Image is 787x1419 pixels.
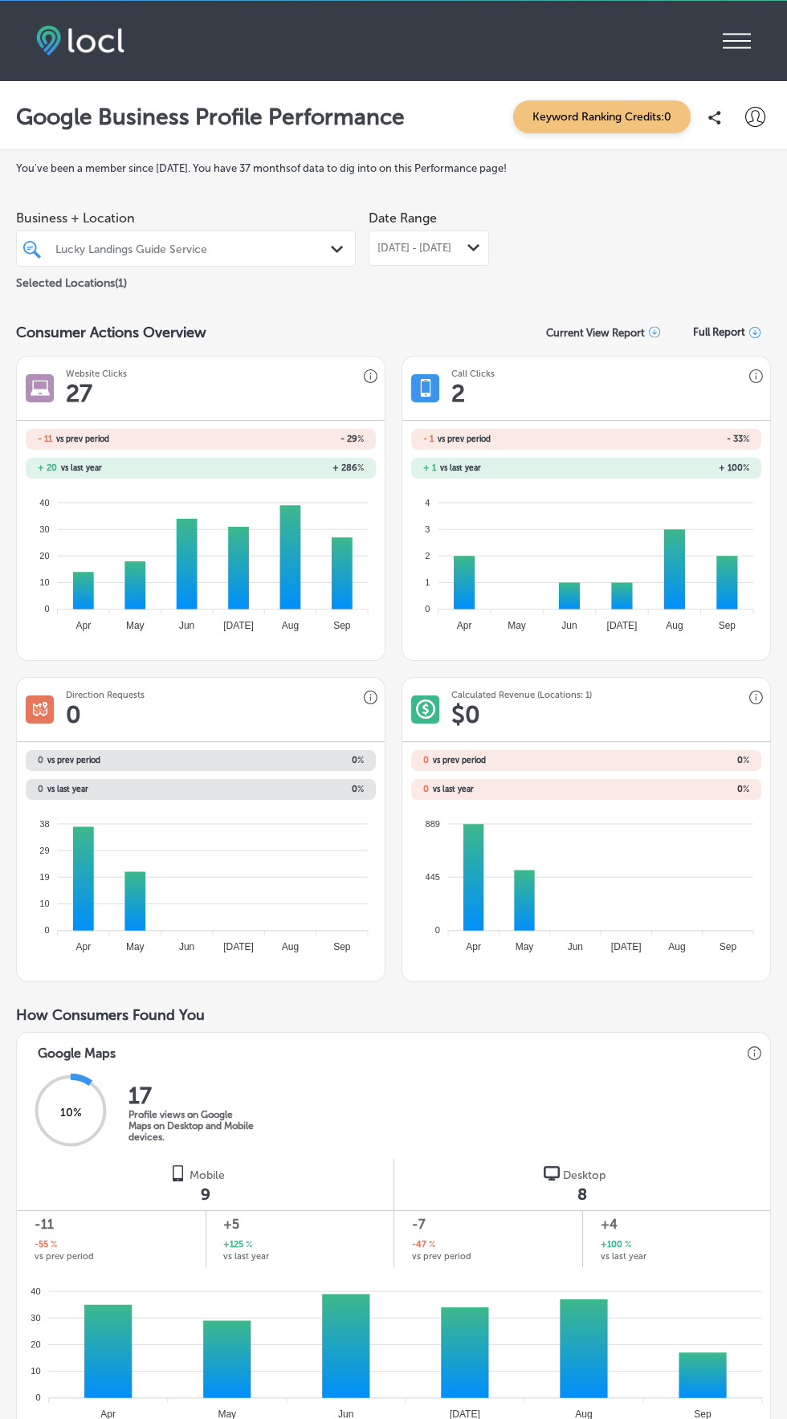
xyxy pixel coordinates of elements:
tspan: 38 [40,818,50,828]
tspan: Aug [282,619,299,630]
span: % [243,1238,252,1252]
span: vs prev period [47,756,100,765]
span: vs last year [601,1252,646,1261]
h2: + 286 [201,463,364,473]
span: % [357,463,364,473]
label: Date Range [369,210,437,226]
span: vs last year [47,785,88,793]
tspan: Apr [466,940,481,952]
h2: +100 [601,1238,631,1252]
span: % [743,463,749,473]
span: Consumer Actions Overview [16,324,206,341]
tspan: 30 [31,1313,40,1323]
tspan: 0 [45,925,50,935]
tspan: 4 [425,497,430,507]
h3: Website Clicks [66,368,127,379]
span: 10 % [60,1106,82,1119]
tspan: 20 [40,551,50,561]
h2: - 33 [586,434,749,444]
h2: 0 [423,755,429,765]
tspan: 3 [425,524,430,534]
tspan: May [126,619,145,630]
span: vs last year [223,1252,269,1261]
h1: $ 0 [451,700,480,729]
span: vs prev period [35,1252,94,1261]
h2: + 20 [38,463,57,473]
span: Keyword Ranking Credits: 0 [513,100,691,133]
tspan: Sep [333,619,351,630]
tspan: 29 [40,846,50,855]
tspan: 889 [426,818,440,828]
tspan: 0 [435,925,440,935]
span: 8 [577,1185,587,1204]
tspan: 40 [40,497,50,507]
img: fda3e92497d09a02dc62c9cd864e3231.png [36,26,124,55]
h2: -47 [412,1238,435,1252]
tspan: Aug [575,1408,592,1419]
span: vs last year [61,464,102,472]
span: vs prev period [433,756,486,765]
span: % [426,1238,435,1252]
h2: 17 [128,1083,257,1109]
tspan: 40 [31,1286,40,1295]
p: Profile views on Google Maps on Desktop and Mobile devices. [128,1109,257,1143]
span: % [622,1238,631,1252]
span: +5 [223,1215,376,1234]
tspan: Sep [719,619,736,630]
span: % [357,784,364,794]
tspan: 10 [40,899,50,908]
tspan: 0 [425,604,430,614]
h2: +125 [223,1238,252,1252]
h2: 0 [38,755,43,765]
span: vs last year [433,785,474,793]
span: % [48,1238,57,1252]
span: -11 [35,1215,188,1234]
tspan: Sep [720,940,737,952]
span: vs prev period [56,435,109,443]
span: 9 [201,1185,210,1204]
span: [DATE] - [DATE] [377,242,451,255]
span: % [743,434,749,444]
p: Current View Report [546,327,645,339]
h1: 0 [66,700,81,729]
tspan: [DATE] [223,619,254,630]
tspan: Aug [282,940,299,952]
tspan: Apr [76,940,92,952]
h3: Call Clicks [451,368,495,379]
img: logo [170,1165,186,1181]
span: Desktop [563,1168,606,1182]
img: logo [544,1165,560,1181]
tspan: Aug [668,940,685,952]
tspan: 20 [31,1339,40,1349]
span: Business + Location [16,210,356,226]
tspan: Jun [568,940,583,952]
tspan: Jun [561,619,577,630]
h2: 0 [586,755,749,765]
tspan: Apr [100,1408,116,1419]
h1: 27 [66,379,92,408]
h2: -55 [35,1238,57,1252]
tspan: Apr [76,619,92,630]
tspan: Apr [457,619,472,630]
tspan: [DATE] [607,619,638,630]
span: Full Report [693,326,745,338]
label: You've been a member since [DATE] . You have 37 months of data to dig into on this Performance page! [16,162,771,174]
span: vs prev period [438,435,491,443]
h2: - 1 [423,434,434,444]
tspan: Aug [666,619,683,630]
h2: - 11 [38,434,52,444]
span: vs prev period [412,1252,471,1261]
h2: 0 [38,784,43,794]
tspan: 10 [40,577,50,587]
span: +4 [601,1215,753,1234]
span: % [357,755,364,765]
tspan: [DATE] [611,940,642,952]
p: Google Business Profile Performance [16,104,405,130]
tspan: Jun [179,619,194,630]
tspan: 1 [425,577,430,587]
tspan: [DATE] [450,1408,480,1419]
tspan: Sep [333,940,351,952]
h2: 0 [586,784,749,794]
div: Lucky Landings Guide Service [55,242,332,255]
tspan: May [508,619,526,630]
